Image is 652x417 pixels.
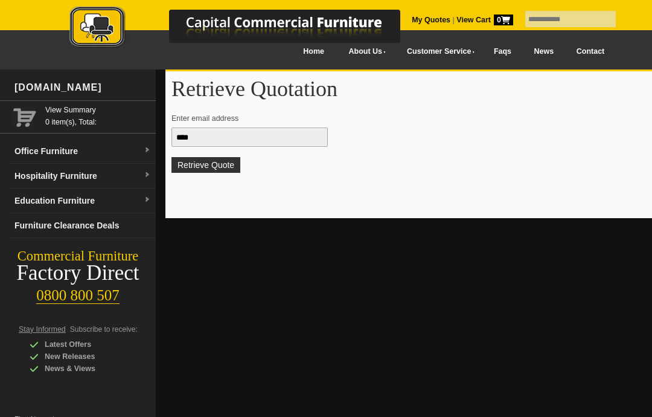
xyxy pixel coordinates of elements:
img: dropdown [144,196,151,204]
span: 0 item(s), Total: [45,104,151,126]
a: View Summary [45,104,151,116]
div: News & Views [30,363,144,375]
p: Enter email address [171,112,648,124]
div: [DOMAIN_NAME] [10,69,156,106]
a: Education Furnituredropdown [10,189,156,213]
div: New Releases [30,351,144,363]
a: News [523,38,565,65]
button: Retrieve Quote [171,157,240,173]
img: Capital Commercial Furniture Logo [36,6,459,50]
span: Subscribe to receive: [70,325,138,334]
img: dropdown [144,147,151,154]
span: 0 [494,15,513,25]
span: Stay Informed [19,325,66,334]
strong: View Cart [456,16,513,24]
a: Furniture Clearance Deals [10,213,156,238]
a: Contact [565,38,616,65]
img: dropdown [144,172,151,179]
a: Hospitality Furnituredropdown [10,164,156,189]
a: Faqs [482,38,523,65]
div: Latest Offers [30,338,144,351]
a: Capital Commercial Furniture Logo [36,6,459,54]
a: View Cart0 [455,16,513,24]
a: Office Furnituredropdown [10,139,156,164]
